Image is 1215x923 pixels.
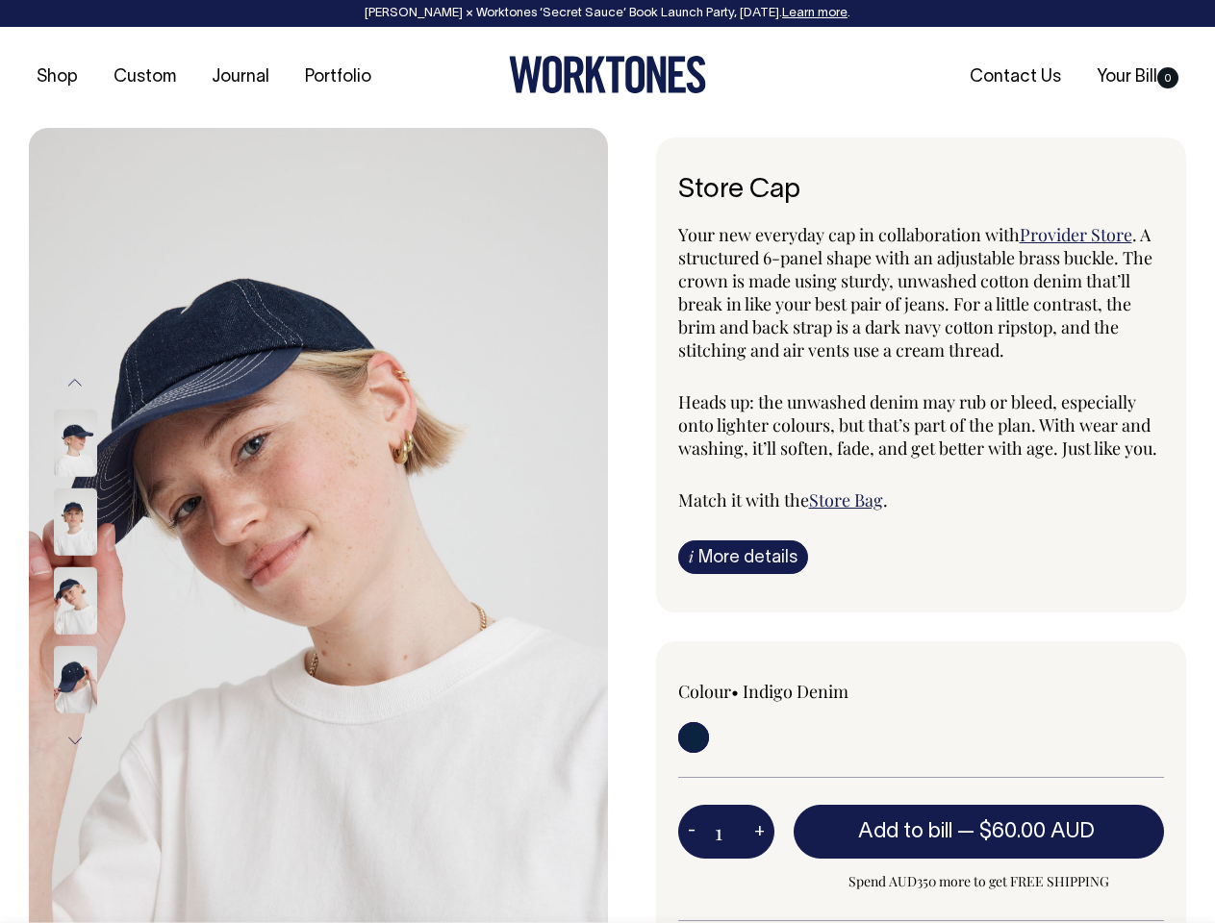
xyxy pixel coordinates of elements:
a: Portfolio [297,62,379,93]
label: Indigo Denim [743,680,848,703]
button: Previous [61,362,89,405]
img: Store Cap [54,646,97,713]
a: Learn more [782,8,848,19]
button: Next [61,719,89,762]
span: Add to bill [858,822,952,841]
button: Add to bill —$60.00 AUD [794,805,1165,859]
div: Colour [678,680,873,703]
a: Contact Us [962,62,1069,93]
h6: Store Cap [678,176,1165,206]
span: 0 [1157,67,1178,88]
span: Heads up: the unwashed denim may rub or bleed, especially onto lighter colours, but that’s part o... [678,390,1157,460]
a: Store Bag [809,488,883,511]
a: Journal [204,62,277,93]
span: Spend AUD350 more to get FREE SHIPPING [794,870,1165,893]
span: $60.00 AUD [979,822,1095,841]
a: Custom [106,62,184,93]
a: Provider Store [1020,223,1132,246]
button: + [745,812,774,851]
span: • [731,680,739,703]
a: Your Bill0 [1089,62,1186,93]
span: Match it with the . [678,488,888,511]
img: Store Cap [54,410,97,477]
img: Store Cap [54,567,97,635]
button: - [678,812,705,851]
a: iMore details [678,540,808,574]
span: — [957,822,1100,841]
div: [PERSON_NAME] × Worktones ‘Secret Sauce’ Book Launch Party, [DATE]. . [19,7,1196,20]
span: Your new everyday cap in collaboration with [678,223,1020,246]
span: i [689,546,694,566]
span: . A structured 6-panel shape with an adjustable brass buckle. The crown is made using sturdy, unw... [678,223,1152,362]
img: Store Cap [54,488,97,556]
a: Shop [29,62,86,93]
